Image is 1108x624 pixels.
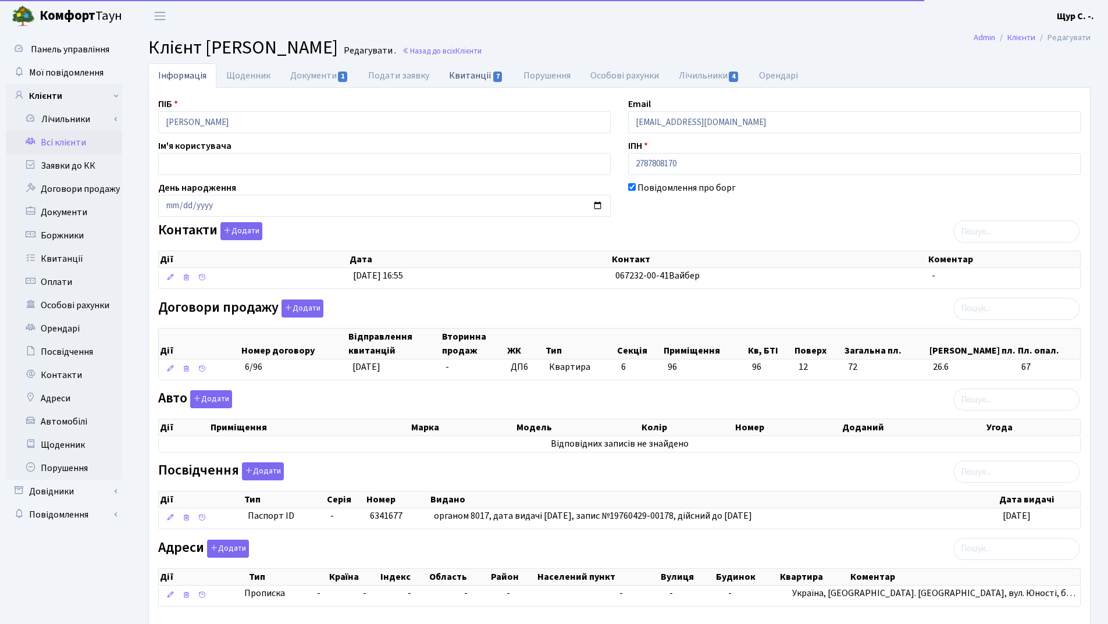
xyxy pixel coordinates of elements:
a: Мої повідомлення [6,61,122,84]
a: Додати [218,220,262,241]
span: 7 [493,72,503,82]
label: Посвідчення [158,462,284,480]
span: Прописка [244,587,285,600]
th: Номер [365,491,429,508]
label: Договори продажу [158,299,323,318]
a: Адреси [6,387,122,410]
span: - [317,587,354,600]
label: Авто [158,390,232,408]
input: Пошук... [953,220,1080,243]
th: Дата видачі [998,491,1080,508]
span: - [330,509,334,522]
th: Коментар [927,251,1080,268]
a: Клієнти [6,84,122,108]
span: 96 [752,361,789,374]
th: Доданий [841,419,986,436]
label: Контакти [158,222,262,240]
img: logo.png [12,5,35,28]
a: Квитанції [6,247,122,270]
a: Всі клієнти [6,131,122,154]
th: Номер договору [240,329,347,359]
th: Пл. опал. [1017,329,1080,359]
a: Автомобілі [6,410,122,433]
button: Договори продажу [282,299,323,318]
span: 1 [338,72,347,82]
button: Контакти [220,222,262,240]
a: Клієнти [1007,31,1035,44]
a: Орендарі [749,63,808,88]
span: Квартира [549,361,612,374]
th: Тип [243,491,326,508]
span: [DATE] [352,361,380,373]
input: Пошук... [953,461,1080,483]
th: [PERSON_NAME] пл. [928,329,1017,359]
a: Панель управління [6,38,122,61]
span: ДП6 [511,361,540,374]
label: ПІБ [158,97,178,111]
button: Авто [190,390,232,408]
a: Довідники [6,480,122,503]
span: Клієнти [455,45,482,56]
th: Дата [348,251,611,268]
a: Щур С. -. [1057,9,1094,23]
th: Дії [159,569,248,585]
a: Щоденник [216,63,280,88]
th: Район [490,569,536,585]
th: Тип [544,329,616,359]
span: - [446,361,449,373]
span: 6 [621,361,626,373]
th: Серія [326,491,365,508]
th: Населений пункт [536,569,660,585]
a: Додати [279,297,323,318]
a: Додати [187,388,232,409]
th: Тип [248,569,328,585]
th: Секція [616,329,662,359]
span: [DATE] [1003,509,1031,522]
span: 72 [848,361,924,374]
a: Щоденник [6,433,122,457]
a: Оплати [6,270,122,294]
span: 6341677 [370,509,402,522]
span: - [619,587,623,600]
th: Марка [410,419,515,436]
span: 067232-00-41Вайбер [615,269,700,282]
span: 4 [729,72,738,82]
b: Щур С. -. [1057,10,1094,23]
a: Контакти [6,363,122,387]
th: Кв, БТІ [747,329,793,359]
button: Посвідчення [242,462,284,480]
span: - [408,587,411,600]
th: Угода [985,419,1080,436]
th: Країна [328,569,379,585]
span: Таун [40,6,122,26]
a: Подати заявку [358,63,439,88]
a: Повідомлення [6,503,122,526]
input: Пошук... [953,298,1080,320]
th: Область [428,569,490,585]
th: Коментар [849,569,1080,585]
th: Дії [159,419,209,436]
a: Додати [204,537,249,558]
a: Квитанції [439,63,513,87]
small: Редагувати . [341,45,396,56]
nav: breadcrumb [956,26,1108,50]
span: органом 8017, дата видачі [DATE], запис №19760429-00178, дійсний до [DATE] [434,509,752,522]
button: Переключити навігацію [145,6,174,26]
a: Посвідчення [6,340,122,363]
th: Приміщення [209,419,411,436]
th: Будинок [715,569,779,585]
th: Загальна пл. [843,329,929,359]
span: - [363,587,366,600]
span: Паспорт ID [248,509,321,523]
span: 6/96 [245,361,262,373]
a: Особові рахунки [6,294,122,317]
li: Редагувати [1035,31,1091,44]
input: Пошук... [953,538,1080,560]
span: - [507,587,510,600]
th: Модель [515,419,640,436]
a: Орендарі [6,317,122,340]
a: Документи [6,201,122,224]
a: Порушення [6,457,122,480]
th: Поверх [793,329,843,359]
b: Комфорт [40,6,95,25]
